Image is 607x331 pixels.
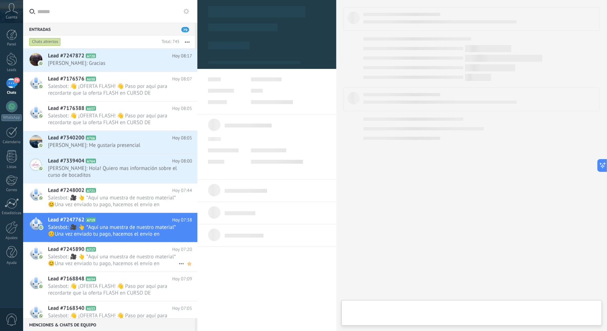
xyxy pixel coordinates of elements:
[48,217,84,224] span: Lead #7247762
[38,61,43,66] img: com.amocrm.amocrmwa.svg
[48,254,179,267] span: Salesbot: 🎥 👆 *Aquí una muestra de nuestro material* 😊Una vez enviado tu pago, hacemos el envío e...
[23,49,197,72] a: Lead #7247872 A720 Hoy 08:17 [PERSON_NAME]: Gracias
[48,187,84,194] span: Lead #7248002
[172,158,192,165] span: Hoy 08:00
[48,53,84,60] span: Lead #7247872
[159,38,180,45] div: Total: 745
[48,165,179,179] span: [PERSON_NAME]: Hola! Quiero mas información sobre el curso de bocaditos
[38,143,43,148] img: com.amocrm.amocrmwa.svg
[1,91,22,95] div: Chats
[38,196,43,201] img: com.amocrm.amocrmwa.svg
[86,247,96,252] span: A717
[1,188,22,192] div: Correo
[48,105,84,112] span: Lead #7176388
[23,272,197,301] a: Lead #7168848 A654 Hoy 07:09 Salesbot: 👋 ¡OFERTA FLASH! 👋 Paso por aquí para recordarte que la of...
[48,224,179,238] span: Salesbot: 🎥 👆 *Aquí una muestra de nuestro material* 😊Una vez enviado tu pago, hacemos el envío e...
[48,276,84,283] span: Lead #7168848
[86,77,96,81] span: A658
[1,236,22,240] div: Ajustes
[1,211,22,216] div: Estadísticas
[48,195,179,208] span: Salesbot: 🎥 👆 *Aquí una muestra de nuestro material* 😊Una vez enviado tu pago, hacemos el envío e...
[38,166,43,171] img: com.amocrm.amocrmwa.svg
[38,225,43,230] img: com.amocrm.amocrmwa.svg
[38,314,43,319] img: com.amocrm.amocrmwa.svg
[86,54,96,58] span: A720
[38,255,43,260] img: com.amocrm.amocrmwa.svg
[23,131,197,154] a: Lead #7340200 A766 Hoy 08:05 [PERSON_NAME]: Me gustaría presencial
[48,135,84,142] span: Lead #7340200
[48,313,179,326] span: Salesbot: 👋 ¡OFERTA FLASH! 👋 Paso por aquí para recordarte que la oferta FLASH en CURSO DE BOCADI...
[38,84,43,89] img: com.amocrm.amocrmwa.svg
[172,53,192,60] span: Hoy 08:17
[181,27,189,32] span: 79
[23,318,195,331] div: Menciones & Chats de equipo
[86,136,96,140] span: A766
[172,246,192,253] span: Hoy 07:20
[172,105,192,112] span: Hoy 08:05
[48,60,179,67] span: [PERSON_NAME]: Gracias
[23,102,197,131] a: Lead #7176388 A657 Hoy 08:05 Salesbot: 👋 ¡OFERTA FLASH! 👋 Paso por aquí para recordarte que la of...
[172,135,192,142] span: Hoy 08:05
[172,276,192,283] span: Hoy 07:09
[1,165,22,169] div: Listas
[86,159,96,163] span: A764
[23,184,197,213] a: Lead #7248002 A721 Hoy 07:44 Salesbot: 🎥 👆 *Aquí una muestra de nuestro material* 😊Una vez enviad...
[23,72,197,101] a: Lead #7176576 A658 Hoy 08:07 Salesbot: 👋 ¡OFERTA FLASH! 👋 Paso por aquí para recordarte que la of...
[1,261,22,265] div: Ayuda
[1,42,22,47] div: Panel
[172,187,192,194] span: Hoy 07:44
[1,114,22,121] div: WhatsApp
[29,38,61,46] div: Chats abiertos
[48,142,179,149] span: [PERSON_NAME]: Me gustaría presencial
[6,15,17,20] span: Cuenta
[1,68,22,72] div: Leads
[1,140,22,145] div: Calendario
[48,76,84,83] span: Lead #7176576
[86,277,96,281] span: A654
[23,302,197,331] a: Lead #7168340 A653 Hoy 07:05 Salesbot: 👋 ¡OFERTA FLASH! 👋 Paso por aquí para recordarte que la of...
[48,246,84,253] span: Lead #7245890
[23,23,195,36] div: Entradas
[38,114,43,119] img: com.amocrm.amocrmwa.svg
[48,283,179,297] span: Salesbot: 👋 ¡OFERTA FLASH! 👋 Paso por aquí para recordarte que la oferta FLASH en CURSO DE BOCADI...
[86,106,96,111] span: A657
[172,76,192,83] span: Hoy 08:07
[23,243,197,272] a: Lead #7245890 A717 Hoy 07:20 Salesbot: 🎥 👆 *Aquí una muestra de nuestro material* 😊Una vez enviad...
[86,188,96,193] span: A721
[38,284,43,289] img: com.amocrm.amocrmwa.svg
[23,154,197,183] a: Lead #7339404 A764 Hoy 08:00 [PERSON_NAME]: Hola! Quiero mas información sobre el curso de bocaditos
[48,83,179,97] span: Salesbot: 👋 ¡OFERTA FLASH! 👋 Paso por aquí para recordarte que la oferta FLASH en CURSO DE BOCADI...
[23,213,197,242] a: Lead #7247762 A719 Hoy 07:38 Salesbot: 🎥 👆 *Aquí una muestra de nuestro material* 😊Una vez enviad...
[48,113,179,126] span: Salesbot: 👋 ¡OFERTA FLASH! 👋 Paso por aquí para recordarte que la oferta FLASH en CURSO DE BOCADI...
[86,218,96,222] span: A719
[14,77,20,83] span: 79
[48,305,84,312] span: Lead #7168340
[172,217,192,224] span: Hoy 07:38
[172,305,192,312] span: Hoy 07:05
[86,306,96,311] span: A653
[48,158,84,165] span: Lead #7339404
